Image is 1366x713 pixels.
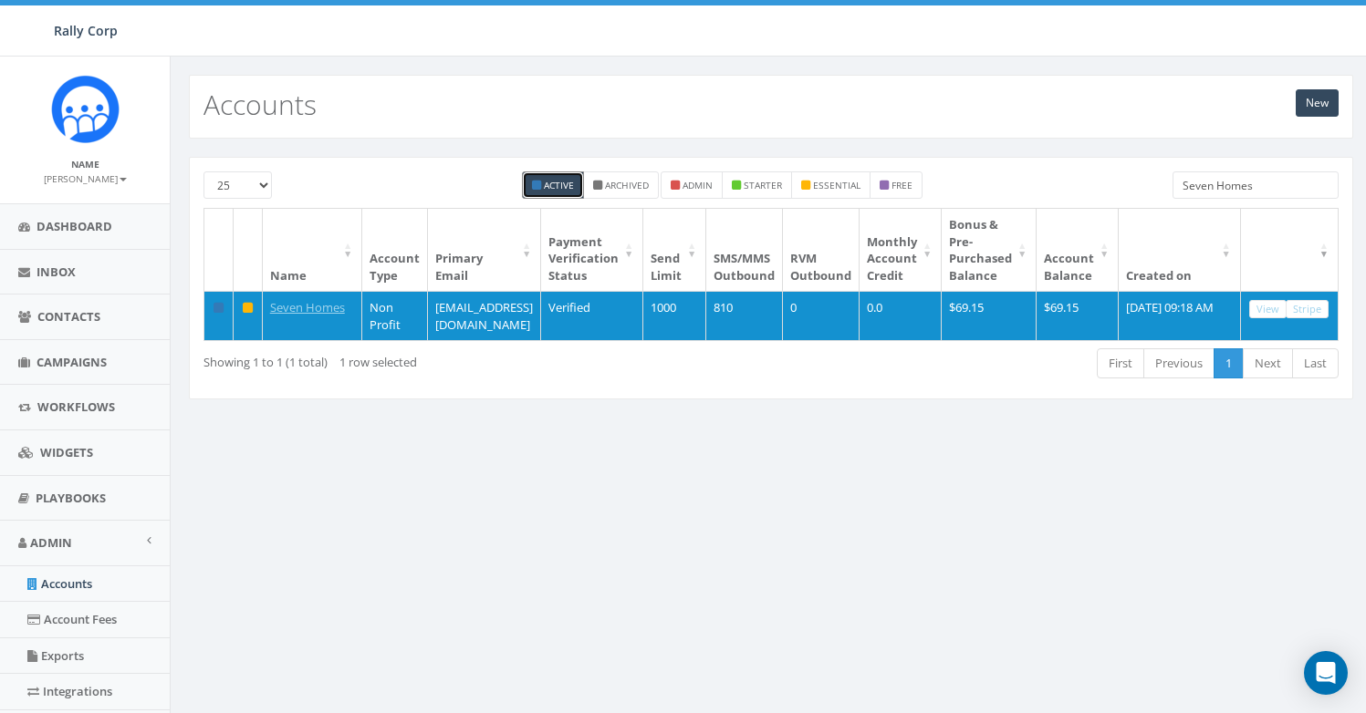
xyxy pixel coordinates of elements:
[428,209,541,291] th: Primary Email : activate to sort column ascending
[203,346,661,371] div: Showing 1 to 1 (1 total)
[362,209,428,291] th: Account Type
[643,291,706,340] td: 1000
[783,291,860,340] td: 0
[37,398,115,415] span: Workflows
[643,209,706,291] th: Send Limit: activate to sort column ascending
[605,179,649,191] small: Archived
[270,299,345,315] a: Seven Homes
[1097,348,1144,378] a: First
[1243,348,1293,378] a: Next
[892,179,912,191] small: free
[544,179,574,191] small: Active
[1037,291,1119,340] td: $69.15
[860,291,942,340] td: 0.0
[36,263,76,280] span: Inbox
[860,209,942,291] th: Monthly Account Credit: activate to sort column ascending
[942,209,1037,291] th: Bonus &amp; Pre-Purchased Balance: activate to sort column ascending
[1286,300,1329,319] a: Stripe
[1296,89,1339,117] a: New
[706,291,783,340] td: 810
[30,534,72,551] span: Admin
[1143,348,1215,378] a: Previous
[203,89,317,119] h2: Accounts
[36,354,107,370] span: Campaigns
[813,179,860,191] small: essential
[37,308,100,325] span: Contacts
[706,209,783,291] th: SMS/MMS Outbound
[1249,300,1287,319] a: View
[362,291,428,340] td: Non Profit
[40,444,93,460] span: Widgets
[44,172,127,185] small: [PERSON_NAME]
[1304,651,1348,695] div: Open Intercom Messenger
[54,22,118,39] span: Rally Corp
[1173,171,1339,199] input: Type to search
[44,170,127,186] a: [PERSON_NAME]
[263,209,363,291] th: Name: activate to sort column ascending
[36,490,106,506] span: Playbooks
[71,158,99,170] small: Name
[1119,209,1241,291] th: Created on: activate to sort column ascending
[683,179,713,191] small: admin
[541,291,643,340] td: Verified
[339,354,417,370] span: 1 row selected
[428,291,541,340] td: [EMAIL_ADDRESS][DOMAIN_NAME]
[783,209,860,291] th: RVM Outbound
[51,75,120,143] img: Icon_1.png
[541,209,643,291] th: Payment Verification Status : activate to sort column ascending
[1292,348,1339,378] a: Last
[744,179,782,191] small: starter
[942,291,1037,340] td: $69.15
[1119,291,1241,340] td: [DATE] 09:18 AM
[36,218,112,234] span: Dashboard
[1037,209,1119,291] th: Account Balance: activate to sort column ascending
[1214,348,1244,378] a: 1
